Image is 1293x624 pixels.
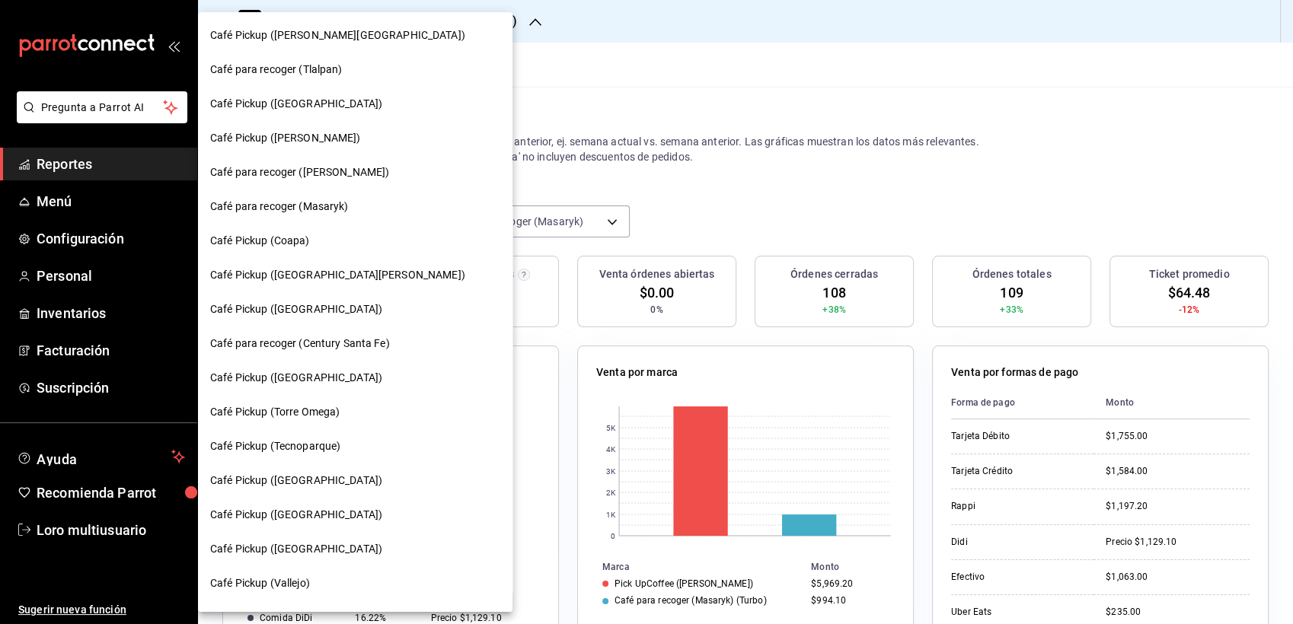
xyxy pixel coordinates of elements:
span: Café Pickup (Coapa) [210,233,310,249]
span: Café para recoger (Tlalpan) [210,62,343,78]
div: Café Pickup ([PERSON_NAME][GEOGRAPHIC_DATA]) [198,18,512,53]
div: Café Pickup (Tecnoparque) [198,429,512,463]
span: Café para recoger ([PERSON_NAME]) [210,164,389,180]
span: Café Pickup ([GEOGRAPHIC_DATA]) [210,370,382,386]
span: Café Pickup (Torre Omega) [210,404,340,420]
div: Café Pickup ([GEOGRAPHIC_DATA]) [198,361,512,395]
span: Café Pickup ([GEOGRAPHIC_DATA]) [210,541,382,557]
div: Café Pickup ([GEOGRAPHIC_DATA]) [198,463,512,498]
div: Café Pickup ([GEOGRAPHIC_DATA]) [198,292,512,326]
span: Café Pickup ([PERSON_NAME]) [210,130,361,146]
span: Café Pickup (Tecnoparque) [210,438,340,454]
span: Café Pickup ([GEOGRAPHIC_DATA]) [210,507,382,523]
span: Café Pickup ([GEOGRAPHIC_DATA]) [210,473,382,489]
span: Café Pickup ([GEOGRAPHIC_DATA][PERSON_NAME]) [210,267,465,283]
span: Café Pickup ([GEOGRAPHIC_DATA]) [210,96,382,112]
div: Café Pickup ([PERSON_NAME]) [198,121,512,155]
div: Café para recoger (Masaryk) [198,189,512,224]
div: Café Pickup (Vallejo) [198,566,512,600]
div: Café Pickup ([GEOGRAPHIC_DATA]) [198,532,512,566]
div: Café para recoger (Century Santa Fe) [198,326,512,361]
div: Café Pickup (Torre Omega) [198,395,512,429]
div: Café Pickup ([GEOGRAPHIC_DATA]) [198,87,512,121]
div: Café Pickup ([GEOGRAPHIC_DATA][PERSON_NAME]) [198,258,512,292]
div: Café Pickup ([GEOGRAPHIC_DATA]) [198,498,512,532]
span: Café Pickup (Vallejo) [210,575,310,591]
div: Café Pickup (Coapa) [198,224,512,258]
span: Café para recoger (Century Santa Fe) [210,336,390,352]
span: Café para recoger (Masaryk) [210,199,349,215]
div: Café para recoger ([PERSON_NAME]) [198,155,512,189]
span: Café Pickup ([PERSON_NAME][GEOGRAPHIC_DATA]) [210,27,465,43]
span: Café Pickup ([GEOGRAPHIC_DATA]) [210,301,382,317]
div: Café para recoger (Tlalpan) [198,53,512,87]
